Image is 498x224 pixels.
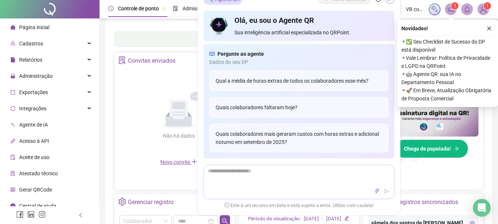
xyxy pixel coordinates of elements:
[401,86,494,103] span: ⚬ 🚀 Em Breve, Atualização Obrigatória de Proposta Comercial
[234,28,388,37] span: Sua inteligência artificial especializada no QRPoint.
[222,218,228,224] span: search
[19,57,42,63] span: Relatórios
[38,211,46,218] span: instagram
[209,124,389,152] div: Quais colaboradores mais geraram custos com horas extras e adicional noturno em setembro de 2025?
[108,6,114,11] span: clock-circle
[447,6,454,13] span: notification
[78,213,83,218] span: left
[376,196,458,209] div: Últimos registros sincronizados
[162,7,166,11] span: pushpin
[401,24,428,32] span: Novidades !
[19,89,48,95] span: Exportações
[209,50,215,58] span: read
[326,215,341,223] div: [DATE]
[404,145,451,153] span: Chega de papelada!
[118,198,126,206] span: setting
[118,56,126,64] span: solution
[19,203,56,209] span: Central de ajuda
[217,50,264,58] span: Pergunte ao agente
[431,5,439,13] img: sparkle-icon.fc2bf0ac1784a2077858766a79e2daf3.svg
[401,70,494,86] span: ⚬ 🤖 Agente QR: sua IA no Departamento Pessoal
[19,154,49,160] span: Aceite de uso
[473,199,491,217] div: Open Intercom Messenger
[209,70,389,91] div: Qual a média de horas extras de todos os colaboradores esse mês?
[454,3,456,8] span: 1
[10,25,15,30] span: home
[16,211,24,218] span: facebook
[464,6,470,13] span: bell
[19,24,49,30] span: Página inicial
[373,187,382,196] button: thunderbolt
[118,6,159,11] span: Controle de ponto
[19,122,48,128] span: Agente de IA
[19,106,46,111] span: Integrações
[248,215,301,223] div: Período de visualização:
[19,187,52,193] span: Gerar QRCode
[10,187,15,192] span: qrcode
[395,139,468,158] button: Chega de papelada!
[486,3,489,8] span: 1
[173,6,178,11] span: file-done
[487,26,492,31] span: close
[128,196,174,209] div: Gerenciar registro
[401,54,494,70] span: ⚬ Vale Lembrar: Política de Privacidade e LGPD na QRPoint
[224,203,229,207] span: exclamation-circle
[160,159,197,165] span: Novo convite
[10,171,15,176] span: solution
[209,58,389,66] span: Dados do seu DP
[375,189,380,194] span: thunderbolt
[209,97,389,118] div: Quais colaboradores faltaram hoje?
[10,41,15,46] span: user-add
[209,15,229,37] img: icon
[10,155,15,160] span: audit
[191,159,197,165] span: plus
[27,211,35,218] span: linkedin
[19,138,49,144] span: Acesso à API
[454,146,459,151] span: arrow-right
[382,187,391,196] button: send
[224,202,373,209] span: Este é um recurso em beta e está sujeito a erros. Utilize com cautela!
[10,73,15,79] span: lock
[10,138,15,144] span: api
[145,132,213,140] div: Não há dados
[401,38,494,54] span: ⚬ ✅ Seu Checklist de Sucesso do DP está disponível
[344,216,349,221] span: edit
[322,215,323,223] div: -
[19,170,58,176] span: Atestado técnico
[128,55,175,67] div: Convites enviados
[10,57,15,62] span: file
[182,6,220,11] span: Admissão digital
[234,15,388,25] h4: Olá, eu sou o Agente QR
[385,106,478,137] img: banner%2F02c71560-61a6-44d4-94b9-c8ab97240462.png
[478,4,489,15] img: 89507
[19,73,53,79] span: Administração
[484,2,491,10] sup: Atualize o seu contato no menu Meus Dados
[451,2,459,10] sup: 1
[10,203,15,209] span: info-circle
[304,215,319,223] div: [DATE]
[10,90,15,95] span: export
[406,5,424,13] span: VB complex
[19,41,43,46] span: Cadastros
[10,106,15,111] span: sync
